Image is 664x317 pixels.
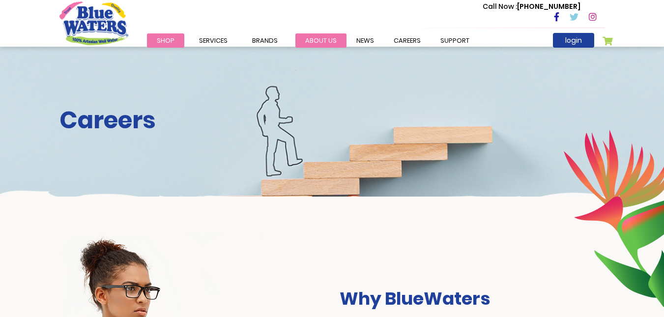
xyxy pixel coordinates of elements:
[295,33,346,48] a: about us
[431,33,479,48] a: support
[59,1,128,45] a: store logo
[483,1,580,12] p: [PHONE_NUMBER]
[199,36,228,45] span: Services
[346,33,384,48] a: News
[59,106,605,135] h2: Careers
[384,33,431,48] a: careers
[483,1,517,11] span: Call Now :
[252,36,278,45] span: Brands
[563,129,664,307] img: career-intro-leaves.png
[340,288,605,309] h3: Why BlueWaters
[553,33,594,48] a: login
[157,36,174,45] span: Shop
